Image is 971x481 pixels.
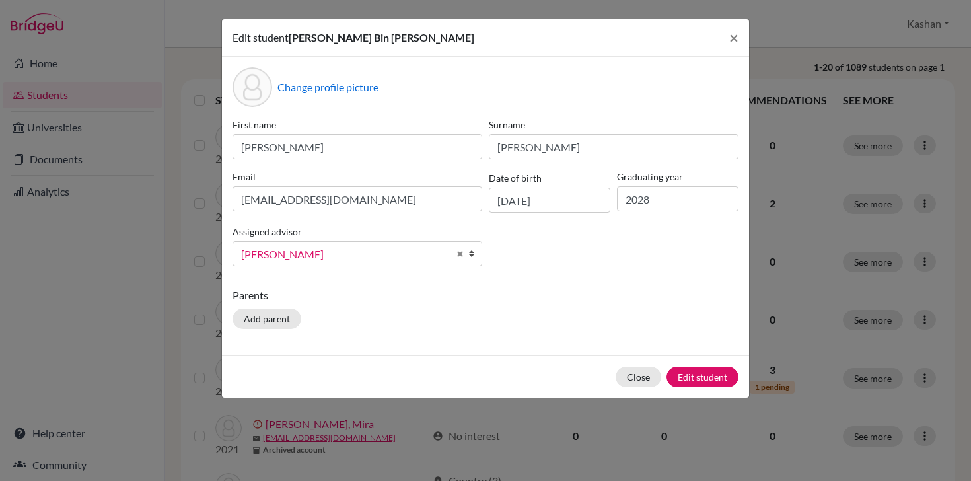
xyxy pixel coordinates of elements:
span: × [729,28,738,47]
button: Edit student [666,367,738,387]
label: Email [233,170,482,184]
p: Parents [233,287,738,303]
label: Assigned advisor [233,225,302,239]
label: Surname [489,118,738,131]
label: First name [233,118,482,131]
button: Close [719,19,749,56]
div: Profile picture [233,67,272,107]
span: Edit student [233,31,289,44]
label: Graduating year [617,170,738,184]
span: [PERSON_NAME] [241,246,449,263]
input: dd/mm/yyyy [489,188,610,213]
button: Add parent [233,309,301,329]
label: Date of birth [489,171,542,185]
button: Close [616,367,661,387]
span: [PERSON_NAME] Bin [PERSON_NAME] [289,31,474,44]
